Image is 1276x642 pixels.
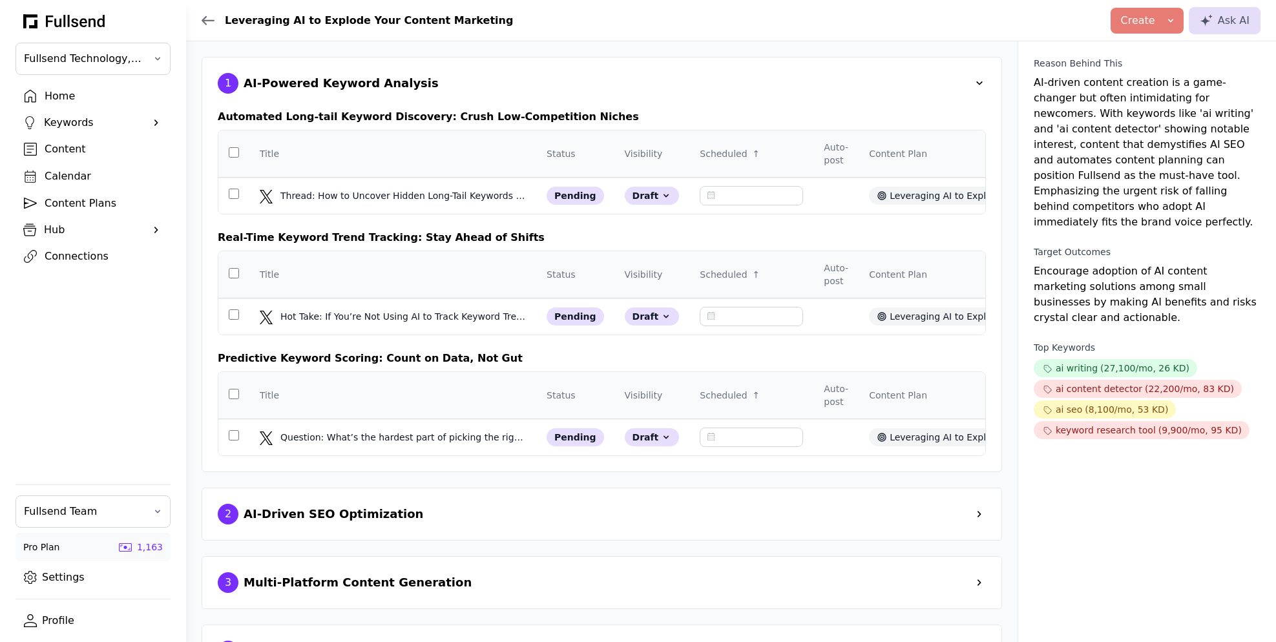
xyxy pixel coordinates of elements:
button: Fullsend Technology, Inc. [16,43,171,75]
div: Multi-Platform Content Generation [244,574,472,592]
div: ai content detector [1056,382,1142,395]
div: Hot Take: If You’re Not Using AI to Track Keyword Trends, You’re Already Losing [280,310,528,323]
div: ↑ [753,268,760,281]
div: Ask AI [1200,13,1250,28]
div: ai writing [1056,362,1098,375]
a: Profile [16,610,171,632]
div: Automated Long-tail Keyword Discovery: Crush Low-Competition Niches [218,109,986,125]
div: Question: What’s the hardest part of picking the right keywords? [280,431,528,444]
button: Create [1111,8,1184,34]
div: Scheduled [700,389,747,402]
a: Calendar [16,165,171,187]
div: ↑ [753,389,760,402]
div: Draft [625,187,680,205]
div: Thread: How to Uncover Hidden Long-Tail Keywords with AI in 5 Steps [280,189,528,202]
div: 1 [218,73,238,94]
div: Leveraging AI to Explode Your Content Marketing [869,428,1120,446]
div: Predictive Keyword Scoring: Count on Data, Not Gut [218,351,986,366]
div: AI-Powered Keyword Analysis [244,74,439,92]
div: (8,100/mo, 53 KD) [1085,403,1168,416]
div: Visibility [625,268,663,281]
div: (9,900/mo, 95 KD) [1158,424,1242,437]
div: Scheduled [700,147,747,160]
a: Home [16,85,171,107]
div: Visibility [625,389,663,402]
div: Status [547,389,576,402]
div: Top Keywords [1034,341,1095,354]
div: ↑ [753,147,760,160]
div: 3 [218,572,238,593]
div: Title [260,268,279,281]
div: Content Plans [45,196,162,211]
div: Auto-post [824,262,848,287]
div: Real-Time Keyword Trend Tracking: Stay Ahead of Shifts [218,230,986,245]
div: Title [260,147,279,160]
span: Fullsend Team [24,504,144,519]
a: Settings [16,566,171,588]
div: Create [1121,13,1155,28]
div: AI-Driven SEO Optimization [244,505,423,523]
div: pending [547,187,604,205]
div: AI-driven content creation is a game-changer but often intimidating for newcomers. With keywords ... [1034,57,1260,230]
div: (27,100/mo, 26 KD) [1100,362,1189,375]
div: pending [547,307,604,326]
div: Content Plan [869,389,927,402]
div: Scheduled [700,268,747,281]
div: Leveraging AI to Explode Your Content Marketing [225,13,513,28]
button: Ask AI [1189,7,1260,34]
div: pending [547,428,604,446]
div: (22,200/mo, 83 KD) [1145,382,1234,395]
span: Fullsend Technology, Inc. [24,51,144,67]
div: Leveraging AI to Explode Your Content Marketing [869,307,1120,326]
a: Content Plans [16,192,171,214]
div: keyword research tool [1056,424,1156,437]
div: ai seo [1056,403,1082,416]
div: Hub [44,222,142,238]
div: Leveraging AI to Explode Your Content Marketing [869,187,1120,205]
div: Home [45,88,162,104]
div: Content Plan [869,147,927,160]
div: 2 [218,504,238,524]
div: Keywords [44,115,142,130]
div: Title [260,389,279,402]
div: Content [45,141,162,157]
button: Fullsend Team [16,495,171,528]
div: Draft [625,428,680,446]
a: Connections [16,245,171,267]
div: Content Plan [869,268,927,281]
div: Target Outcomes [1034,245,1111,258]
div: Encourage adoption of AI content marketing solutions among small businesses by making AI benefits... [1034,245,1260,326]
div: Connections [45,249,162,264]
div: Status [547,268,576,281]
div: Auto-post [824,141,848,167]
div: Auto-post [824,382,848,408]
div: Calendar [45,169,162,184]
div: Status [547,147,576,160]
div: Pro Plan [23,541,59,554]
div: 1,163 [137,541,163,554]
a: Content [16,138,171,160]
div: Visibility [625,147,663,160]
div: Draft [625,307,680,326]
div: Reason Behind This [1034,57,1122,70]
